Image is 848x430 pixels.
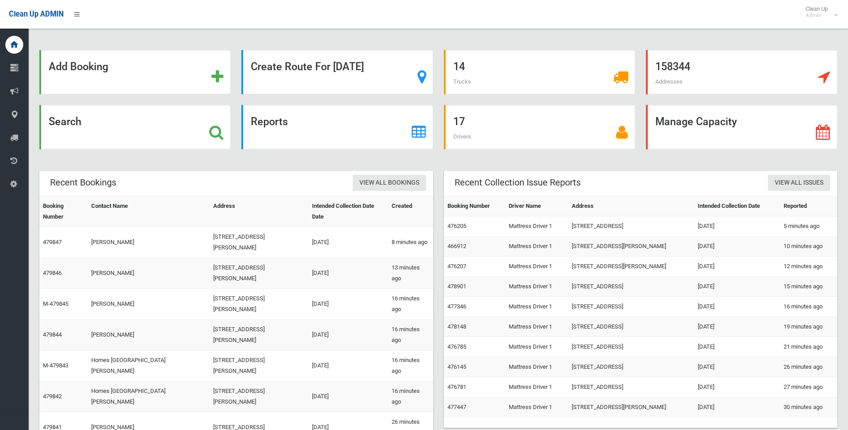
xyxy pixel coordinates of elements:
[568,196,694,216] th: Address
[388,227,433,258] td: 8 minutes ago
[780,196,837,216] th: Reported
[444,50,635,94] a: 14 Trucks
[780,277,837,297] td: 15 minutes ago
[447,263,466,270] a: 476207
[388,381,433,412] td: 16 minutes ago
[780,216,837,236] td: 5 minutes ago
[568,257,694,277] td: [STREET_ADDRESS][PERSON_NAME]
[88,227,210,258] td: [PERSON_NAME]
[780,297,837,317] td: 16 minutes ago
[447,384,466,390] a: 476781
[568,216,694,236] td: [STREET_ADDRESS]
[505,337,568,357] td: Mattress Driver 1
[308,289,388,320] td: [DATE]
[655,78,683,85] span: Addresses
[210,289,308,320] td: [STREET_ADDRESS][PERSON_NAME]
[447,283,466,290] a: 478901
[444,196,506,216] th: Booking Number
[388,289,433,320] td: 16 minutes ago
[210,196,308,227] th: Address
[568,277,694,297] td: [STREET_ADDRESS]
[88,289,210,320] td: [PERSON_NAME]
[49,115,81,128] strong: Search
[9,10,63,18] span: Clean Up ADMIN
[505,317,568,337] td: Mattress Driver 1
[43,362,68,369] a: M-479843
[447,323,466,330] a: 478148
[646,50,837,94] a: 158344 Addresses
[88,196,210,227] th: Contact Name
[694,377,780,397] td: [DATE]
[694,337,780,357] td: [DATE]
[453,115,465,128] strong: 17
[353,175,426,191] a: View All Bookings
[780,257,837,277] td: 12 minutes ago
[655,115,737,128] strong: Manage Capacity
[251,115,288,128] strong: Reports
[43,270,62,276] a: 479846
[210,381,308,412] td: [STREET_ADDRESS][PERSON_NAME]
[694,236,780,257] td: [DATE]
[308,196,388,227] th: Intended Collection Date Date
[694,317,780,337] td: [DATE]
[694,257,780,277] td: [DATE]
[308,227,388,258] td: [DATE]
[388,258,433,289] td: 13 minutes ago
[308,350,388,381] td: [DATE]
[39,105,231,149] a: Search
[780,317,837,337] td: 19 minutes ago
[88,350,210,381] td: Homes [GEOGRAPHIC_DATA] [PERSON_NAME]
[780,236,837,257] td: 10 minutes ago
[505,216,568,236] td: Mattress Driver 1
[447,343,466,350] a: 476785
[780,397,837,417] td: 30 minutes ago
[39,196,88,227] th: Booking Number
[447,363,466,370] a: 476145
[505,277,568,297] td: Mattress Driver 1
[505,196,568,216] th: Driver Name
[251,60,364,73] strong: Create Route For [DATE]
[43,393,62,400] a: 479842
[444,174,591,191] header: Recent Collection Issue Reports
[780,337,837,357] td: 21 minutes ago
[88,320,210,350] td: [PERSON_NAME]
[308,320,388,350] td: [DATE]
[210,258,308,289] td: [STREET_ADDRESS][PERSON_NAME]
[43,300,68,307] a: M-479845
[210,350,308,381] td: [STREET_ADDRESS][PERSON_NAME]
[447,243,466,249] a: 466912
[568,397,694,417] td: [STREET_ADDRESS][PERSON_NAME]
[780,377,837,397] td: 27 minutes ago
[447,404,466,410] a: 477447
[806,12,828,19] small: Admin
[694,397,780,417] td: [DATE]
[447,223,466,229] a: 476205
[308,258,388,289] td: [DATE]
[88,258,210,289] td: [PERSON_NAME]
[444,105,635,149] a: 17 Drivers
[694,216,780,236] td: [DATE]
[568,297,694,317] td: [STREET_ADDRESS]
[780,357,837,377] td: 26 minutes ago
[388,350,433,381] td: 16 minutes ago
[694,277,780,297] td: [DATE]
[505,257,568,277] td: Mattress Driver 1
[388,320,433,350] td: 16 minutes ago
[694,357,780,377] td: [DATE]
[447,303,466,310] a: 477346
[43,331,62,338] a: 479844
[801,5,837,19] span: Clean Up
[453,78,471,85] span: Trucks
[210,320,308,350] td: [STREET_ADDRESS][PERSON_NAME]
[646,105,837,149] a: Manage Capacity
[39,174,127,191] header: Recent Bookings
[505,236,568,257] td: Mattress Driver 1
[39,50,231,94] a: Add Booking
[694,196,780,216] th: Intended Collection Date
[568,377,694,397] td: [STREET_ADDRESS]
[568,337,694,357] td: [STREET_ADDRESS]
[88,381,210,412] td: Homes [GEOGRAPHIC_DATA] [PERSON_NAME]
[453,133,471,140] span: Drivers
[210,227,308,258] td: [STREET_ADDRESS][PERSON_NAME]
[505,377,568,397] td: Mattress Driver 1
